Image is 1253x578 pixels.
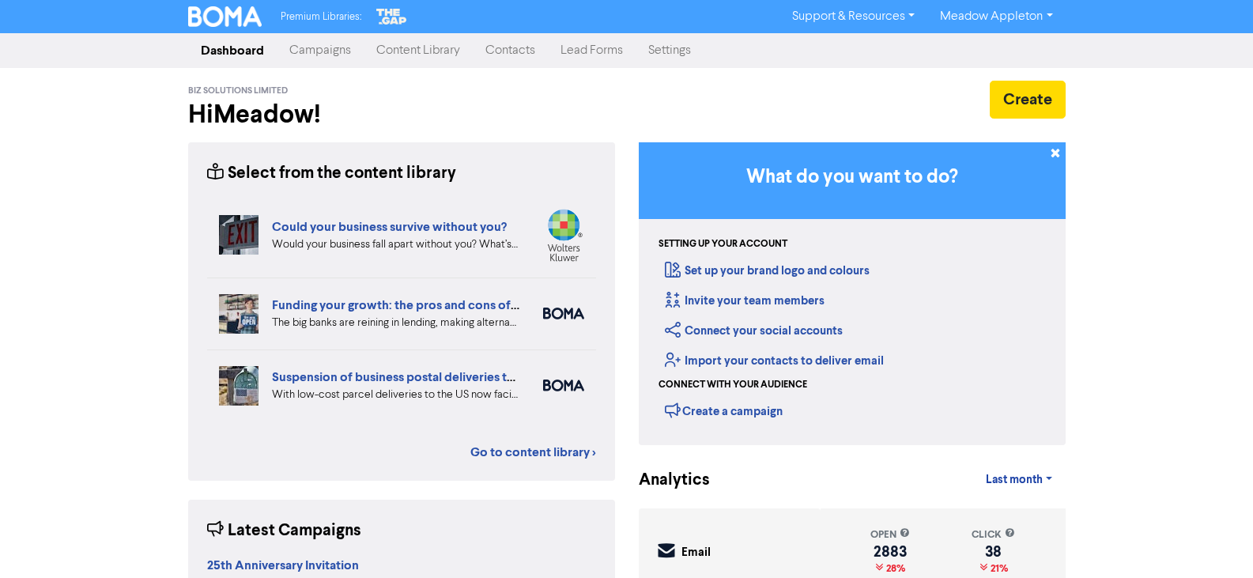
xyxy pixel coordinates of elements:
[639,468,690,493] div: Analytics
[972,527,1015,542] div: click
[548,35,636,66] a: Lead Forms
[665,263,870,278] a: Set up your brand logo and colours
[870,546,910,558] div: 2883
[883,562,905,575] span: 28%
[277,35,364,66] a: Campaigns
[927,4,1065,29] a: Meadow Appleton
[281,12,361,22] span: Premium Libraries:
[987,562,1008,575] span: 21%
[470,443,596,462] a: Go to content library >
[543,209,584,262] img: wolterskluwer
[188,100,615,130] h2: Hi Meadow !
[272,315,519,331] div: The big banks are reining in lending, making alternative, non-bank lenders an attractive proposit...
[681,544,711,562] div: Email
[973,464,1065,496] a: Last month
[662,166,1042,189] h3: What do you want to do?
[972,546,1015,558] div: 38
[659,378,807,392] div: Connect with your audience
[374,6,409,27] img: The Gap
[272,297,619,313] a: Funding your growth: the pros and cons of alternative lenders
[207,560,359,572] a: 25th Anniversary Invitation
[272,387,519,403] div: With low-cost parcel deliveries to the US now facing tariffs, many international postal services ...
[188,35,277,66] a: Dashboard
[207,557,359,573] strong: 25th Anniversary Invitation
[207,161,456,186] div: Select from the content library
[543,380,584,391] img: boma
[188,6,262,27] img: BOMA Logo
[665,399,783,422] div: Create a campaign
[207,519,361,543] div: Latest Campaigns
[639,142,1066,445] div: Getting Started in BOMA
[364,35,473,66] a: Content Library
[272,219,507,235] a: Could your business survive without you?
[665,323,843,338] a: Connect your social accounts
[473,35,548,66] a: Contacts
[990,81,1066,119] button: Create
[272,369,828,385] a: Suspension of business postal deliveries to the [GEOGRAPHIC_DATA]: what options do you have?
[986,473,1043,487] span: Last month
[779,4,927,29] a: Support & Resources
[665,353,884,368] a: Import your contacts to deliver email
[665,293,825,308] a: Invite your team members
[543,308,584,319] img: boma
[188,85,288,96] span: Biz Solutions Limited
[870,527,910,542] div: open
[272,236,519,253] div: Would your business fall apart without you? What’s your Plan B in case of accident, illness, or j...
[636,35,704,66] a: Settings
[659,237,787,251] div: Setting up your account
